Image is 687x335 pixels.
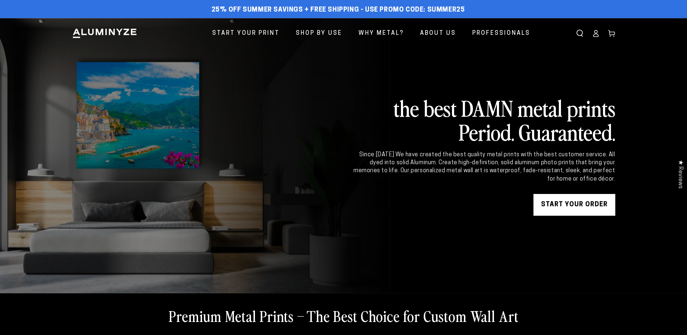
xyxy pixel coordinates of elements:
img: Aluminyze [72,28,137,39]
h2: the best DAMN metal prints Period. Guaranteed. [352,96,615,144]
summary: Search our site [572,25,588,41]
span: Professionals [472,28,530,39]
span: 25% off Summer Savings + Free Shipping - Use Promo Code: SUMMER25 [211,6,465,14]
div: Since [DATE] We have created the best quality metal prints with the best customer service. All dy... [352,151,615,183]
span: About Us [420,28,456,39]
div: Click to open Judge.me floating reviews tab [673,154,687,194]
span: Why Metal? [359,28,404,39]
span: Start Your Print [212,28,280,39]
h2: Premium Metal Prints – The Best Choice for Custom Wall Art [169,306,519,325]
span: Shop By Use [296,28,342,39]
a: START YOUR Order [533,194,615,216]
a: Shop By Use [290,24,348,43]
a: Professionals [467,24,536,43]
a: About Us [415,24,461,43]
a: Why Metal? [353,24,409,43]
a: Start Your Print [207,24,285,43]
